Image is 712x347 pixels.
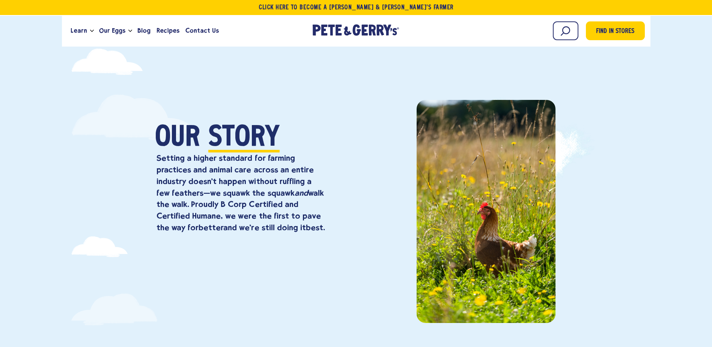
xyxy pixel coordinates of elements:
span: Find in Stores [596,27,634,37]
a: Our Eggs [96,21,128,41]
a: Learn [68,21,90,41]
em: and [295,188,308,198]
span: Our [155,124,200,152]
span: Blog [137,26,151,35]
button: Open the dropdown menu for Learn [90,30,94,32]
a: Blog [134,21,154,41]
a: Find in Stores [586,21,645,40]
p: Setting a higher standard for farming practices and animal care across an entire industry doesn’t... [157,152,325,234]
span: Learn [71,26,87,35]
span: Our Eggs [99,26,125,35]
span: Contact Us [185,26,219,35]
span: Recipes [157,26,179,35]
a: Recipes [154,21,182,41]
strong: better [199,223,223,232]
input: Search [553,21,578,40]
strong: best [306,223,323,232]
a: Contact Us [182,21,222,41]
span: Story [208,124,280,152]
button: Open the dropdown menu for Our Eggs [128,30,132,32]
